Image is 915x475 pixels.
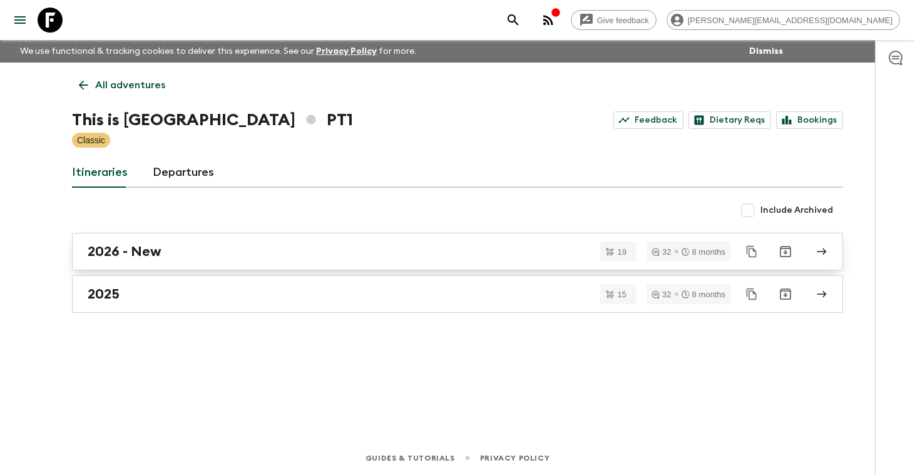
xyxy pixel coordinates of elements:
[480,451,550,465] a: Privacy Policy
[72,108,353,133] h1: This is [GEOGRAPHIC_DATA] PT1
[8,8,33,33] button: menu
[740,283,763,305] button: Duplicate
[153,158,214,188] a: Departures
[681,16,899,25] span: [PERSON_NAME][EMAIL_ADDRESS][DOMAIN_NAME]
[776,111,843,129] a: Bookings
[77,134,105,146] p: Classic
[15,40,421,63] p: We use functional & tracking cookies to deliver this experience. See our for more.
[72,73,172,98] a: All adventures
[682,248,725,256] div: 8 months
[72,275,843,313] a: 2025
[740,240,763,263] button: Duplicate
[760,204,833,217] span: Include Archived
[773,239,798,264] button: Archive
[590,16,656,25] span: Give feedback
[365,451,455,465] a: Guides & Tutorials
[501,8,526,33] button: search adventures
[667,10,900,30] div: [PERSON_NAME][EMAIL_ADDRESS][DOMAIN_NAME]
[682,290,725,299] div: 8 months
[316,47,377,56] a: Privacy Policy
[95,78,165,93] p: All adventures
[610,290,634,299] span: 15
[652,290,671,299] div: 32
[88,286,120,302] h2: 2025
[773,282,798,307] button: Archive
[613,111,683,129] a: Feedback
[88,243,161,260] h2: 2026 - New
[688,111,771,129] a: Dietary Reqs
[746,43,786,60] button: Dismiss
[610,248,634,256] span: 19
[72,233,843,270] a: 2026 - New
[571,10,657,30] a: Give feedback
[72,158,128,188] a: Itineraries
[652,248,671,256] div: 32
